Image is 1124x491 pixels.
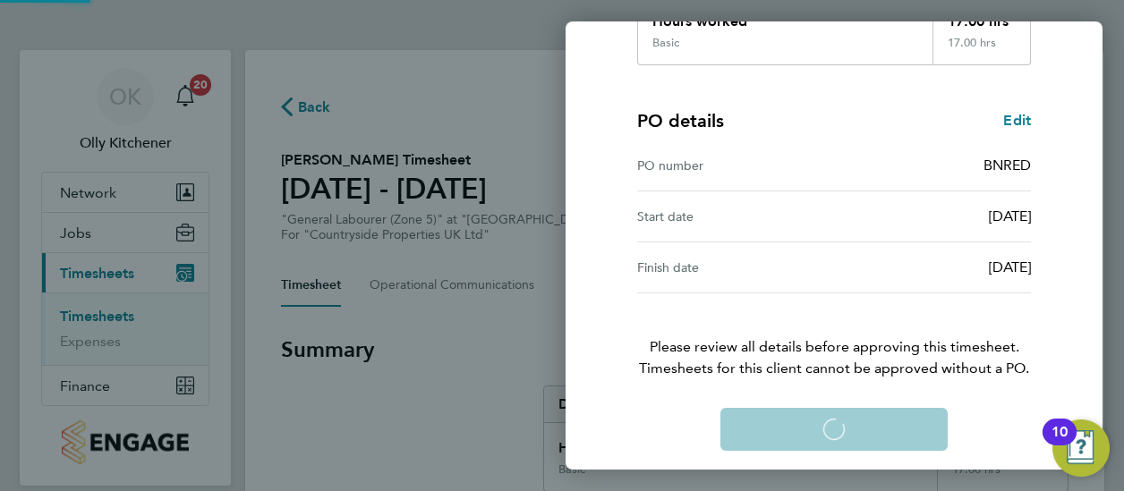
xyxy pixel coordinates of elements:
span: Edit [1003,112,1031,129]
div: 10 [1052,432,1068,455]
a: Edit [1003,110,1031,131]
p: Please review all details before approving this timesheet. [616,293,1052,379]
div: 17.00 hrs [932,36,1031,64]
span: BNRED [983,157,1031,174]
div: Basic [652,36,679,50]
div: [DATE] [834,257,1031,278]
div: Finish date [637,257,834,278]
button: Open Resource Center, 10 new notifications [1052,419,1110,477]
h4: PO details [637,108,724,133]
div: [DATE] [834,206,1031,227]
span: Timesheets for this client cannot be approved without a PO. [616,358,1052,379]
div: PO number [637,155,834,176]
div: Start date [637,206,834,227]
